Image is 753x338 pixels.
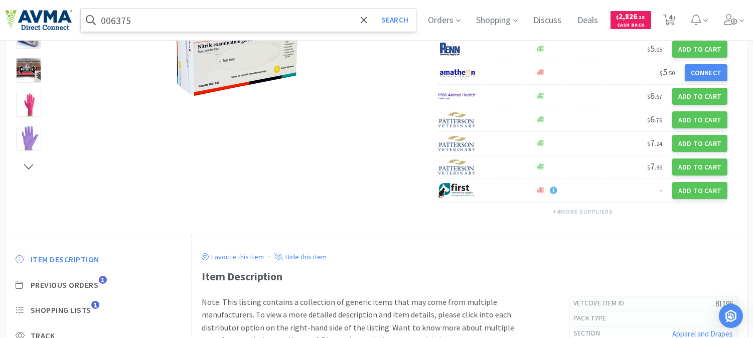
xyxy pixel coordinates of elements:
button: Connect [685,64,727,81]
button: Add to Cart [672,182,727,199]
button: Add to Cart [672,88,727,105]
button: Add to Cart [672,135,727,152]
span: 5 [647,43,662,54]
img: 7d4d1283f138468b9f9213bc77d1bc00_377243.png [174,13,299,97]
span: 1 [99,276,107,284]
a: Deals [574,16,603,25]
span: 6 [647,113,662,125]
span: . 05 [655,46,662,53]
button: Add to Cart [672,111,727,128]
span: 2,826 [617,12,645,21]
h5: Box [615,313,733,324]
span: . 96 [655,163,662,171]
h5: 81196 [632,298,733,309]
span: 1 [91,301,99,309]
button: Search [374,9,415,32]
span: 7 [647,137,662,148]
span: 7 [647,160,662,172]
img: 67d67680309e4a0bb49a5ff0391dcc42_6.png [438,183,476,198]
button: Add to Cart [672,41,727,58]
span: Cash Back [617,23,645,29]
div: Open Intercom Messenger [719,304,743,328]
span: . 67 [655,93,662,100]
h6: Vetcove Item Id [573,298,633,308]
h6: pack type [573,313,615,323]
span: . 18 [638,14,645,21]
span: Item Description [31,254,99,265]
span: 6 [647,90,662,101]
span: $ [647,140,650,147]
span: $ [647,116,650,124]
span: . 50 [667,69,675,77]
img: f5e969b455434c6296c6d81ef179fa71_3.png [438,159,476,175]
div: · [268,250,270,263]
a: $2,826.18Cash Back [611,7,651,34]
span: 5 [660,66,675,78]
img: e1133ece90fa4a959c5ae41b0808c578_9.png [438,42,476,57]
a: Discuss [530,16,566,25]
p: Hide this item [283,252,327,261]
input: Search by item, sku, manufacturer, ingredient, size... [81,9,416,32]
span: $ [647,46,650,53]
img: f5e969b455434c6296c6d81ef179fa71_3.png [438,112,476,127]
span: $ [647,93,650,100]
span: $ [617,14,619,21]
span: Shopping Lists [31,305,91,315]
span: $ [660,69,663,77]
span: Previous Orders [31,280,99,290]
div: Item Description [202,268,737,285]
a: 4 [659,17,680,26]
span: . 76 [655,116,662,124]
span: $ [647,163,650,171]
span: . 24 [655,140,662,147]
button: Add to Cart [672,158,727,176]
span: - [659,184,662,196]
img: e4e33dab9f054f5782a47901c742baa9_102.png [5,10,72,31]
img: 3331a67d23dc422aa21b1ec98afbf632_11.png [438,65,476,80]
button: +4more suppliers [548,205,618,219]
img: f5e969b455434c6296c6d81ef179fa71_3.png [438,136,476,151]
p: Favorite this item [209,252,264,261]
img: f6b2451649754179b5b4e0c70c3f7cb0_2.png [438,89,476,104]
